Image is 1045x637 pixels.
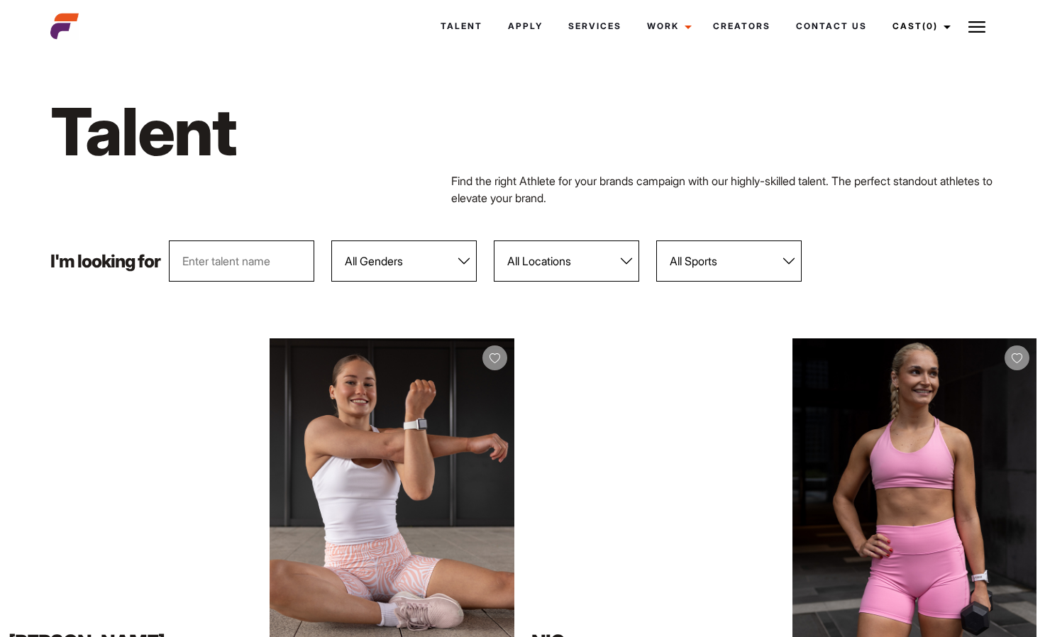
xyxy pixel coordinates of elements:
[880,7,959,45] a: Cast(0)
[495,7,555,45] a: Apply
[922,21,938,31] span: (0)
[50,91,595,172] h1: Talent
[50,12,79,40] img: cropped-aefm-brand-fav-22-square.png
[169,240,314,282] input: Enter talent name
[428,7,495,45] a: Talent
[634,7,700,45] a: Work
[700,7,783,45] a: Creators
[50,253,160,270] p: I'm looking for
[451,172,995,206] p: Find the right Athlete for your brands campaign with our highly-skilled talent. The perfect stand...
[968,18,985,35] img: Burger icon
[555,7,634,45] a: Services
[783,7,880,45] a: Contact Us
